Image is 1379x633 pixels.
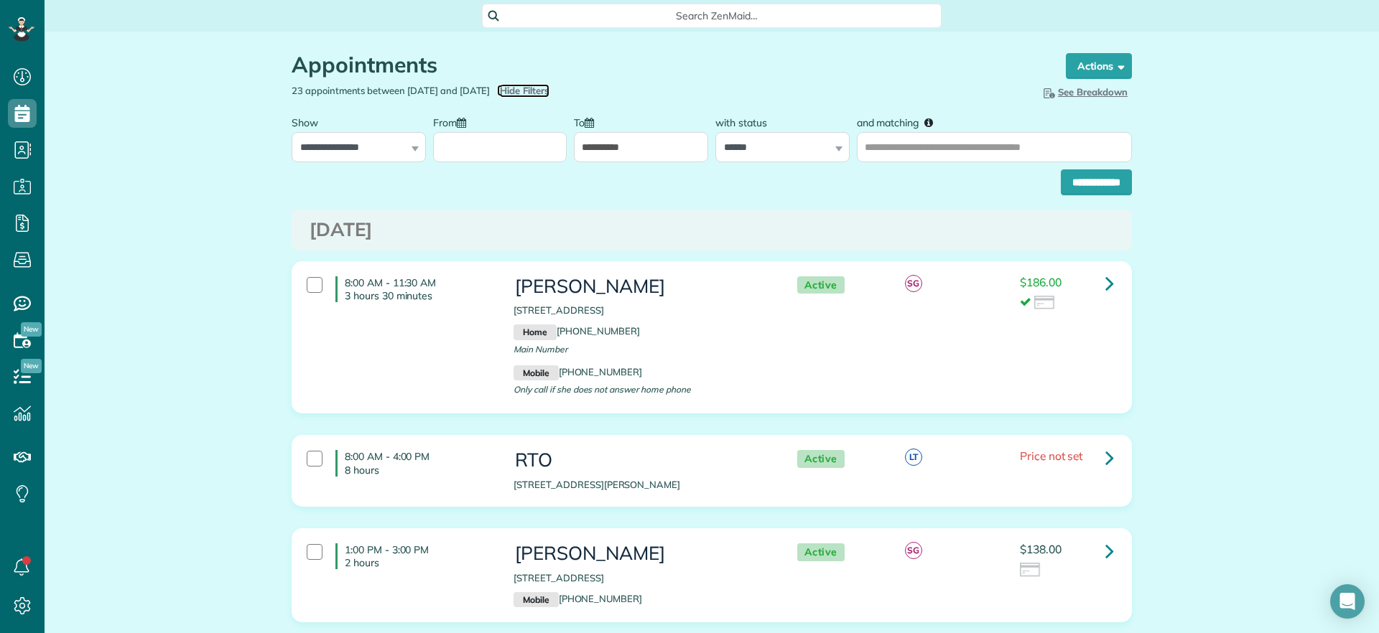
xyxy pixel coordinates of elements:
span: SG [905,275,922,292]
span: Active [797,450,845,468]
span: Only call if she does not answer home phone [514,384,690,395]
h3: [PERSON_NAME] [514,276,768,297]
h4: 8:00 AM - 11:30 AM [335,276,492,302]
span: Active [797,276,845,294]
p: 8 hours [345,464,492,477]
p: [STREET_ADDRESS] [514,571,768,585]
small: Mobile [514,365,558,381]
p: 2 hours [345,556,492,569]
span: $138.00 [1020,542,1062,556]
h3: [DATE] [310,220,1114,240]
img: icon_credit_card_neutral-3d9a980bd25ce6dbb0f2033d7200983694762465c175678fcbc2d8f4bc43548e.png [1034,296,1056,311]
h4: 1:00 PM - 3:00 PM [335,543,492,569]
div: Open Intercom Messenger [1330,584,1365,619]
p: [STREET_ADDRESS][PERSON_NAME] [514,478,768,492]
a: Home[PHONE_NUMBER] [514,325,640,337]
span: Main Number [514,344,567,355]
div: 23 appointments between [DATE] and [DATE] [281,84,712,98]
span: See Breakdown [1041,86,1128,98]
a: Mobile[PHONE_NUMBER] [514,366,642,378]
span: New [21,359,42,373]
small: Home [514,324,556,340]
button: Actions [1066,53,1132,79]
a: Mobile[PHONE_NUMBER] [514,593,642,604]
h3: [PERSON_NAME] [514,543,768,564]
a: Hide Filters [497,85,549,96]
h1: Appointments [292,53,1039,77]
span: Price not set [1020,449,1083,463]
span: New [21,322,42,337]
label: and matching [857,108,944,135]
span: Hide Filters [500,84,549,98]
label: From [433,108,473,135]
img: icon_credit_card_neutral-3d9a980bd25ce6dbb0f2033d7200983694762465c175678fcbc2d8f4bc43548e.png [1020,563,1041,578]
span: LT [905,449,922,466]
p: 3 hours 30 minutes [345,289,492,302]
button: See Breakdown [1036,84,1132,100]
span: $186.00 [1020,275,1062,289]
h3: RTO [514,450,768,471]
p: [STREET_ADDRESS] [514,304,768,317]
small: Mobile [514,592,558,608]
span: Active [797,543,845,561]
h4: 8:00 AM - 4:00 PM [335,450,492,476]
span: SG [905,542,922,559]
label: To [574,108,601,135]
